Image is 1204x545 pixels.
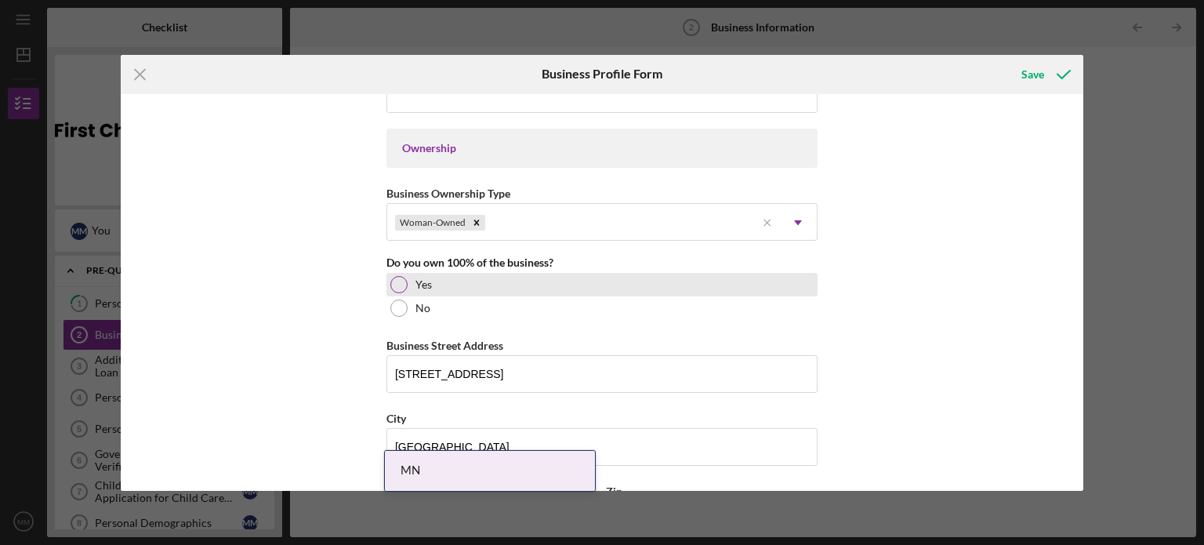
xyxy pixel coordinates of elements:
div: Do you own 100% of the business? [386,256,818,269]
label: Yes [415,278,432,291]
div: Ownership [402,142,802,154]
h6: Business Profile Form [542,67,662,81]
label: City [386,412,406,425]
div: Remove Woman-Owned [468,215,485,231]
div: Save [1021,59,1044,90]
div: Woman-Owned [395,215,468,231]
label: Business Street Address [386,339,503,352]
label: No [415,302,430,314]
div: MN [385,451,595,491]
button: Save [1006,59,1083,90]
label: Zip [606,485,622,498]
